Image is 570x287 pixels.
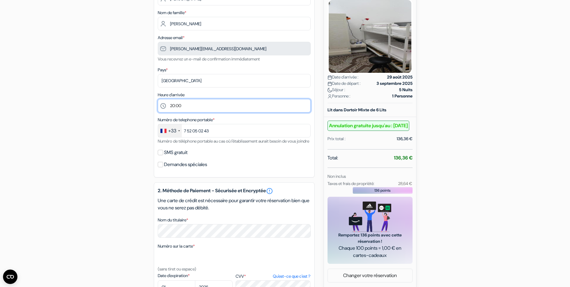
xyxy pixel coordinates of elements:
small: Non inclus [328,174,346,179]
strong: 3 septembre 2025 [376,80,413,87]
b: Lit dans Dortoir Mixte de 6 Lits [328,107,386,113]
div: +33 [168,127,176,134]
label: Nom de famille [158,10,186,16]
small: Vous recevrez un e-mail de confirmation immédiatement [158,56,260,62]
strong: 1 Personne [392,93,413,99]
strong: 29 août 2025 [387,74,413,80]
a: error_outline [266,187,273,195]
img: gift_card_hero_new.png [349,202,391,232]
span: Total: [328,154,338,162]
small: Numéro de téléphone portable au cas où l'établissement aurait besoin de vous joindre [158,138,309,144]
b: Annulation gratuite jusqu'au : [DATE] [328,121,409,131]
a: Qu'est-ce que c'est ? [273,273,310,279]
img: calendar.svg [328,82,332,86]
a: Changer votre réservation [328,270,412,281]
label: CVV [236,273,310,279]
input: Entrer le nom de famille [158,17,311,30]
label: Adresse email [158,35,184,41]
p: Une carte de crédit est nécessaire pour garantir votre réservation bien que vous ne serez pas déb... [158,197,311,211]
span: 136 points [374,188,391,193]
label: Heure d'arrivée [158,92,184,98]
input: Entrer adresse e-mail [158,42,311,55]
span: Date de départ : [328,80,361,87]
small: 28,64 € [398,181,412,186]
strong: 5 Nuits [399,87,413,93]
label: Demandes spéciales [164,160,207,169]
small: Taxes et frais de propriété: [328,181,374,186]
button: Ouvrir le widget CMP [3,270,17,284]
span: Chaque 100 points = 1,00 € en cartes-cadeaux [335,245,405,259]
span: Séjour : [328,87,345,93]
label: SMS gratuit [164,148,187,157]
label: Numéro sur la carte [158,243,195,249]
div: France: +33 [158,124,182,137]
input: 6 12 34 56 78 [158,124,311,137]
label: Date d'expiration [158,273,233,279]
h5: 2. Méthode de Paiement - Sécurisée et Encryptée [158,187,311,195]
strong: 136,36 € [394,155,413,161]
span: Personne : [328,93,350,99]
img: user_icon.svg [328,94,332,99]
img: moon.svg [328,88,332,92]
label: Numéro de telephone portable [158,117,215,123]
img: calendar.svg [328,75,332,80]
label: Pays [158,67,168,73]
label: Nom du titulaire [158,217,188,223]
div: Prix total : [328,136,346,142]
div: 136,36 € [397,136,413,142]
small: (sans tiret ou espace) [158,266,196,272]
span: Date d'arrivée : [328,74,358,80]
span: Remportez 136 points avec cette réservation ! [335,232,405,245]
